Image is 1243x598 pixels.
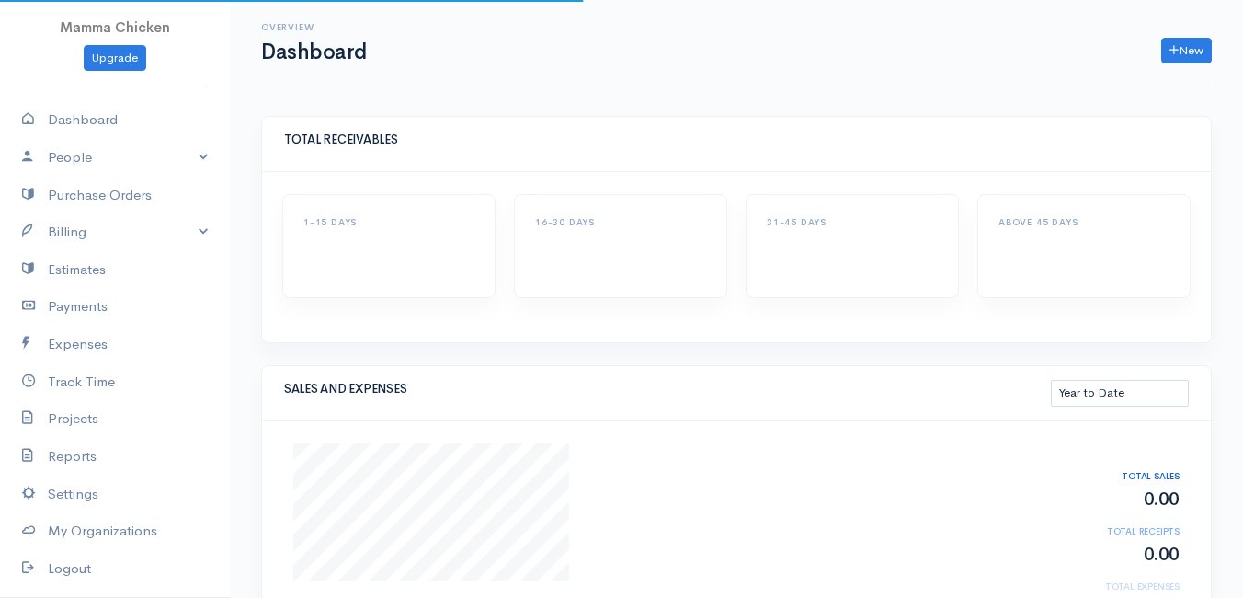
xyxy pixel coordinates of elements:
h5: TOTAL RECEIVABLES [284,133,1189,146]
a: Upgrade [84,45,146,72]
span: Mamma Chicken [60,18,170,36]
h2: 0.00 [1047,545,1180,565]
a: New [1161,38,1212,64]
h6: 16-30 DAYS [535,217,706,227]
h6: 31-45 DAYS [767,217,938,227]
h6: TOTAL RECEIPTS [1047,526,1180,536]
h6: ABOVE 45 DAYS [998,217,1169,227]
h6: TOTAL EXPENSES [1047,581,1180,592]
h6: Overview [261,22,367,32]
h1: Dashboard [261,40,367,63]
h6: 1-15 DAYS [303,217,474,227]
h5: SALES AND EXPENSES [284,383,1051,396]
h2: 0.00 [1047,489,1180,510]
h6: TOTAL SALES [1047,471,1180,481]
